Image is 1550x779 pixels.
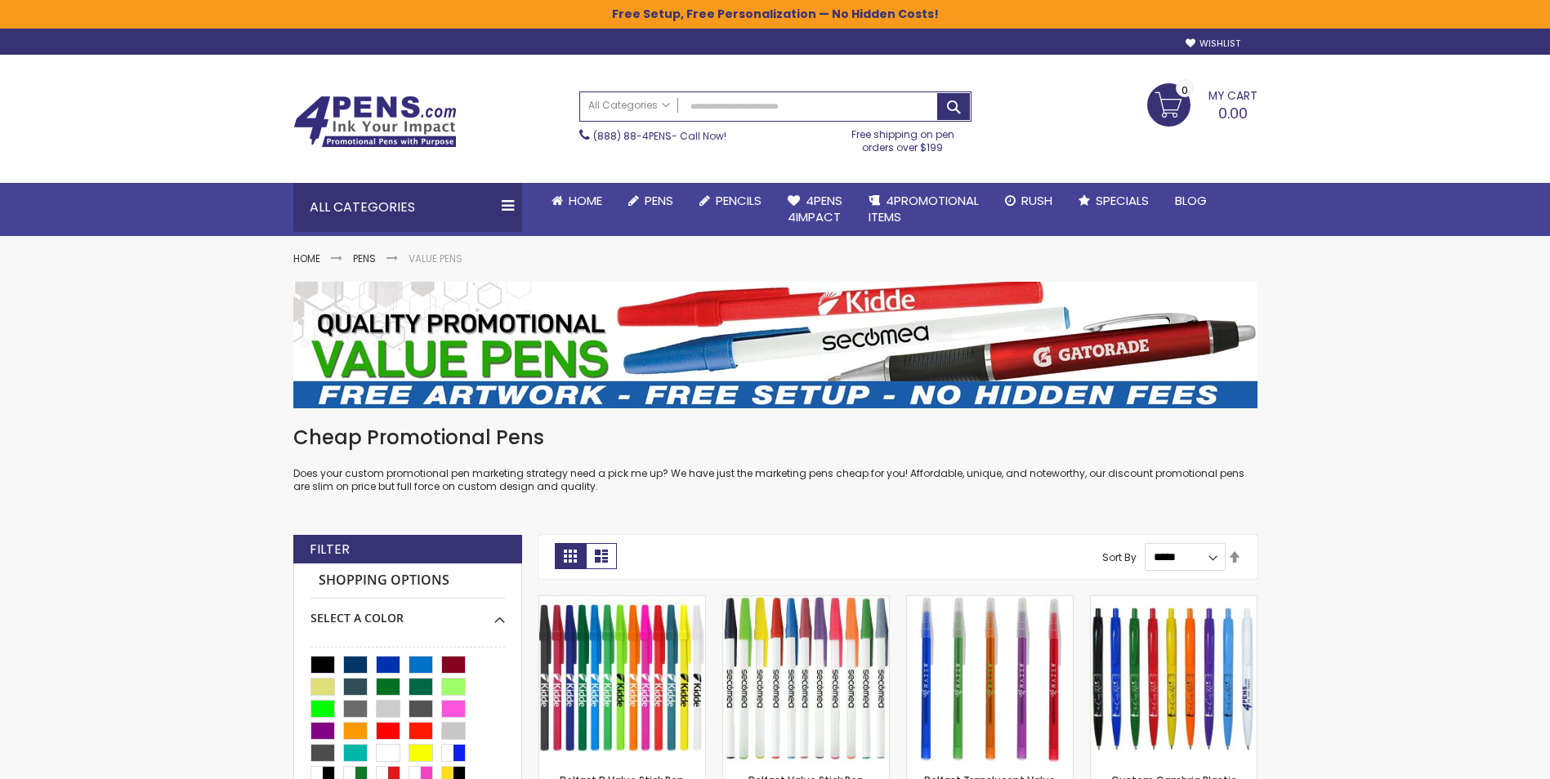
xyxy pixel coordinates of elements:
[593,129,726,143] span: - Call Now!
[788,192,842,225] span: 4Pens 4impact
[1218,103,1248,123] span: 0.00
[716,192,762,209] span: Pencils
[775,183,855,236] a: 4Pens4impact
[834,122,972,154] div: Free shipping on pen orders over $199
[992,183,1065,219] a: Rush
[593,129,672,143] a: (888) 88-4PENS
[1186,38,1240,50] a: Wishlist
[353,252,376,265] a: Pens
[409,252,462,265] strong: Value Pens
[580,92,678,119] a: All Categories
[310,599,505,626] div: Select A Color
[907,596,1073,762] img: Belfast Translucent Value Stick Pen
[293,183,522,232] div: All Categories
[1147,83,1257,124] a: 0.00 0
[1162,183,1220,219] a: Blog
[1102,550,1137,563] label: Sort By
[293,425,1257,451] h1: Cheap Promotional Pens
[310,563,505,599] strong: Shopping Options
[588,99,670,112] span: All Categories
[686,183,775,219] a: Pencils
[569,192,602,209] span: Home
[1181,82,1188,98] span: 0
[1175,192,1207,209] span: Blog
[293,96,457,148] img: 4Pens Custom Pens and Promotional Products
[539,596,705,762] img: Belfast B Value Stick Pen
[615,183,686,219] a: Pens
[1091,595,1257,609] a: Custom Cambria Plastic Retractable Ballpoint Pen - Monochromatic Body Color
[1065,183,1162,219] a: Specials
[555,543,586,569] strong: Grid
[723,595,889,609] a: Belfast Value Stick Pen
[723,596,889,762] img: Belfast Value Stick Pen
[1096,192,1149,209] span: Specials
[1021,192,1052,209] span: Rush
[869,192,979,225] span: 4PROMOTIONAL ITEMS
[907,595,1073,609] a: Belfast Translucent Value Stick Pen
[538,183,615,219] a: Home
[1091,596,1257,762] img: Custom Cambria Plastic Retractable Ballpoint Pen - Monochromatic Body Color
[293,252,320,265] a: Home
[645,192,673,209] span: Pens
[855,183,992,236] a: 4PROMOTIONALITEMS
[310,541,350,559] strong: Filter
[293,425,1257,494] div: Does your custom promotional pen marketing strategy need a pick me up? We have just the marketing...
[539,595,705,609] a: Belfast B Value Stick Pen
[293,282,1257,408] img: Value Pens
